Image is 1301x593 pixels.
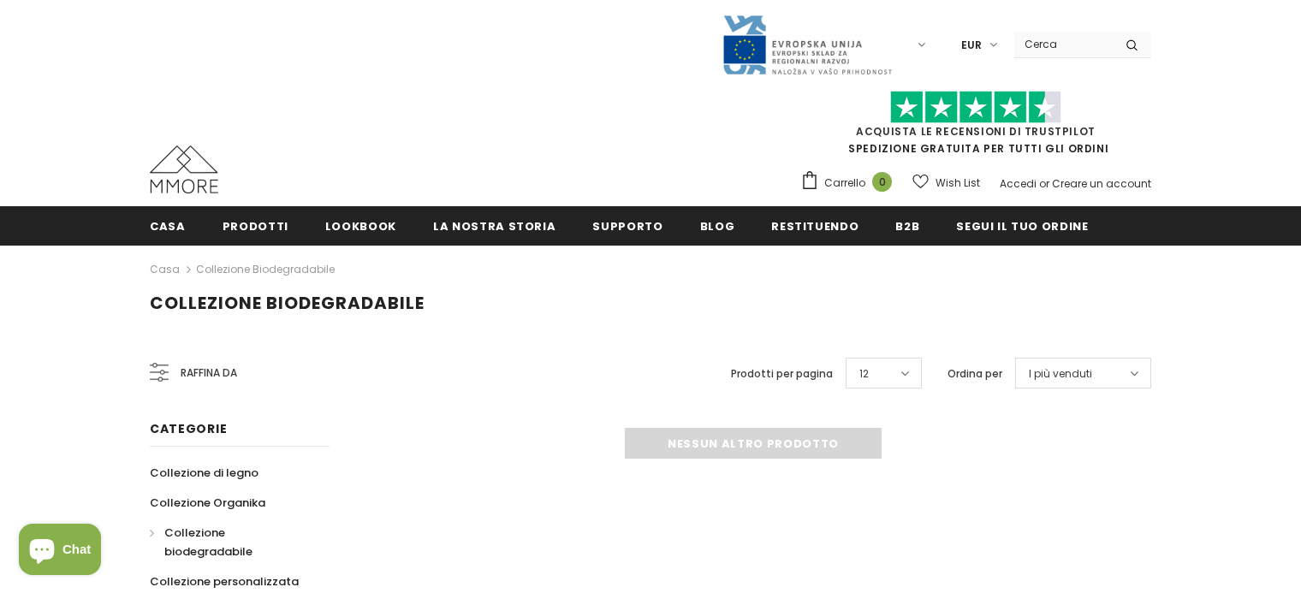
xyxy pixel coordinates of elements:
[181,364,237,382] span: Raffina da
[1052,176,1151,191] a: Creare un account
[956,206,1088,245] a: Segui il tuo ordine
[1000,176,1037,191] a: Accedi
[196,262,335,276] a: Collezione biodegradabile
[150,518,311,566] a: Collezione biodegradabile
[956,218,1088,234] span: Segui il tuo ordine
[700,218,735,234] span: Blog
[150,218,186,234] span: Casa
[325,206,396,245] a: Lookbook
[150,145,218,193] img: Casi MMORE
[936,175,980,192] span: Wish List
[164,525,252,560] span: Collezione biodegradabile
[771,206,858,245] a: Restituendo
[856,124,1096,139] a: Acquista le recensioni di TrustPilot
[912,168,980,198] a: Wish List
[700,206,735,245] a: Blog
[150,495,265,511] span: Collezione Organika
[150,259,180,280] a: Casa
[150,465,258,481] span: Collezione di legno
[14,524,106,579] inbox-online-store-chat: Shopify online store chat
[150,206,186,245] a: Casa
[800,170,900,196] a: Carrello 0
[150,573,299,590] span: Collezione personalizzata
[150,488,265,518] a: Collezione Organika
[771,218,858,234] span: Restituendo
[722,37,893,51] a: Javni Razpis
[895,206,919,245] a: B2B
[1014,32,1113,56] input: Search Site
[800,98,1151,156] span: SPEDIZIONE GRATUITA PER TUTTI GLI ORDINI
[223,206,288,245] a: Prodotti
[731,365,833,382] label: Prodotti per pagina
[872,172,892,192] span: 0
[223,218,288,234] span: Prodotti
[150,291,425,315] span: Collezione biodegradabile
[150,420,227,437] span: Categorie
[895,218,919,234] span: B2B
[433,206,555,245] a: La nostra storia
[150,458,258,488] a: Collezione di legno
[1039,176,1049,191] span: or
[961,37,982,54] span: EUR
[824,175,865,192] span: Carrello
[592,218,662,234] span: supporto
[592,206,662,245] a: supporto
[433,218,555,234] span: La nostra storia
[890,91,1061,124] img: Fidati di Pilot Stars
[325,218,396,234] span: Lookbook
[1029,365,1092,382] span: I più venduti
[859,365,869,382] span: 12
[948,365,1002,382] label: Ordina per
[722,14,893,76] img: Javni Razpis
